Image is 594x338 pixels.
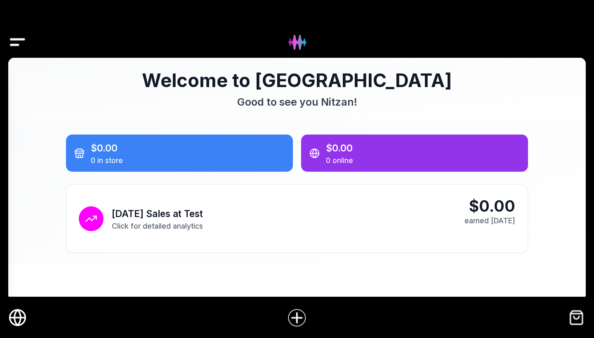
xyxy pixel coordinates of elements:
button: Drawer [8,20,27,38]
span: Good to see you Nitzan ! [237,96,357,108]
img: Hydee Logo [281,26,313,58]
a: Online Store [8,308,27,327]
a: Add Item [281,302,313,334]
h2: [DATE] Sales at Test [112,206,203,221]
div: $0.00 [326,141,520,155]
div: $0.00 [460,197,515,215]
div: 0 online [326,155,520,165]
h1: Welcome to [GEOGRAPHIC_DATA] [66,70,528,91]
div: 0 in store [91,155,285,165]
div: earned [DATE] [460,215,515,226]
img: Checkout [567,308,586,327]
img: Add Item [287,308,307,328]
div: $0.00 [91,141,285,155]
p: Click for detailed analytics [112,221,203,231]
img: Drawer [8,26,27,58]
